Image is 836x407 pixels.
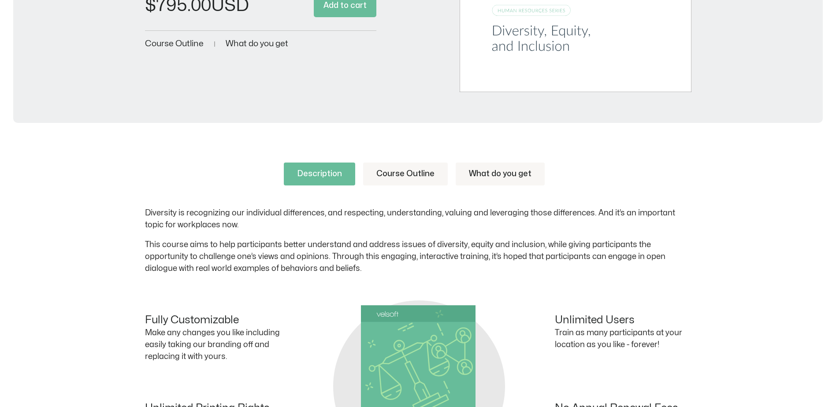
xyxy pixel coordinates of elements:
[145,40,204,48] a: Course Outline
[145,207,691,231] p: Diversity is recognizing our individual differences, and respecting, understanding, valuing and l...
[284,163,355,185] a: Description
[226,40,288,48] a: What do you get
[555,314,691,327] h4: Unlimited Users
[555,327,691,351] p: Train as many participants at your location as you like - forever!
[145,327,282,363] p: Make any changes you like including easily taking our branding off and replacing it with yours.
[456,163,545,185] a: What do you get
[145,239,691,274] p: This course aims to help participants better understand and address issues of diversity, equity a...
[145,314,282,327] h4: Fully Customizable
[363,163,448,185] a: Course Outline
